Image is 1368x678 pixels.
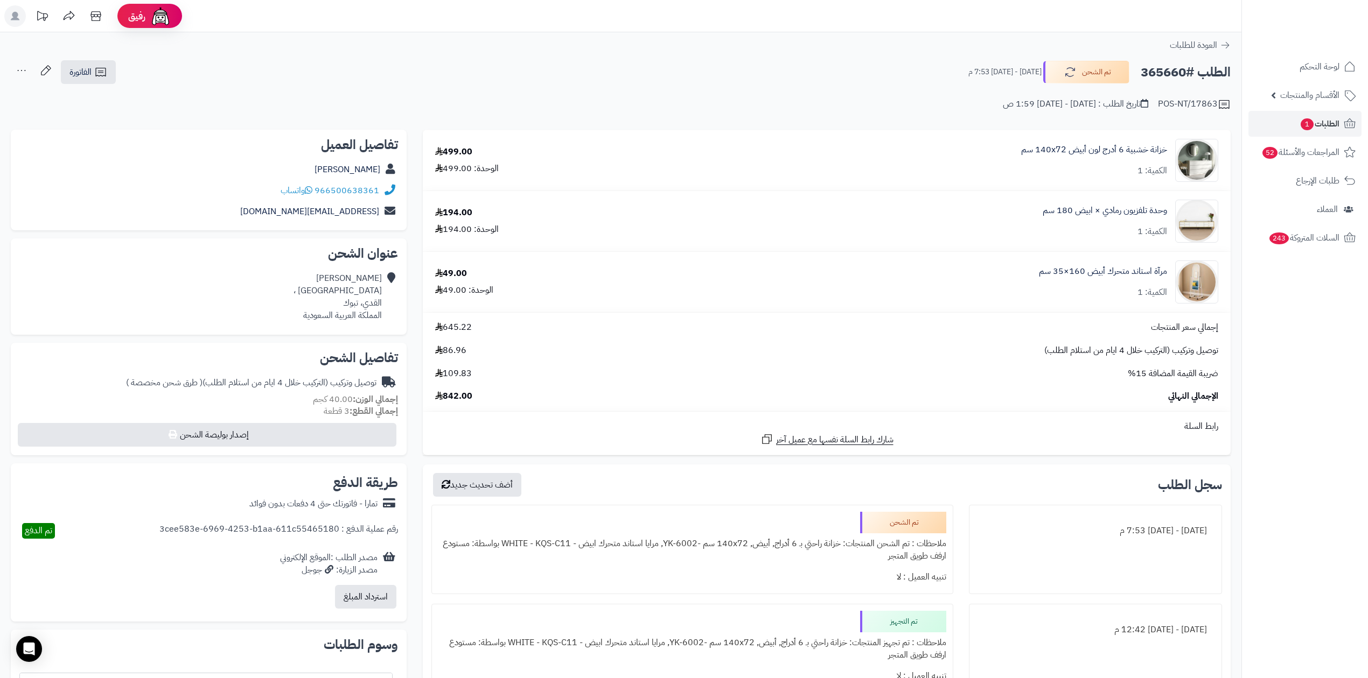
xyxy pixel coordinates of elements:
span: 109.83 [435,368,472,380]
span: 842.00 [435,390,472,402]
span: 52 [1262,147,1278,159]
span: شارك رابط السلة نفسها مع عميل آخر [776,434,894,446]
span: طلبات الإرجاع [1296,173,1339,188]
a: الفاتورة [61,60,116,84]
span: العودة للطلبات [1170,39,1217,52]
h2: طريقة الدفع [333,476,398,489]
a: السلات المتروكة243 [1248,225,1362,251]
a: [EMAIL_ADDRESS][DOMAIN_NAME] [240,205,379,218]
div: ملاحظات : تم الشحن المنتجات: خزانة راحتي بـ 6 أدراج, أبيض, ‎140x72 سم‏ -YK-6002, مرايا استاند متح... [438,533,946,567]
div: [DATE] - [DATE] 7:53 م [976,520,1215,541]
h2: تفاصيل العميل [19,138,398,151]
div: الوحدة: 499.00 [435,163,499,175]
div: ملاحظات : تم تجهيز المنتجات: خزانة راحتي بـ 6 أدراج, أبيض, ‎140x72 سم‏ -YK-6002, مرايا استاند متح... [438,632,946,666]
div: توصيل وتركيب (التركيب خلال 4 ايام من استلام الطلب) [126,377,376,389]
a: وحدة تلفزيون رمادي × ابيض 180 سم [1043,204,1167,217]
span: العملاء [1317,202,1338,217]
h3: سجل الطلب [1158,478,1222,491]
span: توصيل وتركيب (التركيب خلال 4 ايام من استلام الطلب) [1044,344,1218,357]
a: لوحة التحكم [1248,54,1362,80]
span: 86.96 [435,344,466,357]
a: شارك رابط السلة نفسها مع عميل آخر [760,433,894,446]
div: الكمية: 1 [1137,165,1167,177]
div: [DATE] - [DATE] 12:42 م [976,619,1215,640]
img: ai-face.png [150,5,171,27]
span: 645.22 [435,321,472,334]
div: تم الشحن [860,512,946,533]
small: 40.00 كجم [313,393,398,406]
a: المراجعات والأسئلة52 [1248,139,1362,165]
h2: الطلب #365660 [1141,61,1231,83]
div: مصدر الزيارة: جوجل [280,564,378,576]
span: ( طرق شحن مخصصة ) [126,376,203,389]
small: 3 قطعة [324,405,398,418]
h2: عنوان الشحن [19,247,398,260]
a: طلبات الإرجاع [1248,168,1362,194]
a: واتساب [281,184,312,197]
a: تحديثات المنصة [29,5,55,30]
span: إجمالي سعر المنتجات [1151,321,1218,334]
span: ضريبة القيمة المضافة 15% [1128,368,1218,380]
div: [PERSON_NAME] [GEOGRAPHIC_DATA] ، القدي، تبوك المملكة العربية السعودية [294,272,382,321]
span: 1 [1301,118,1314,130]
button: استرداد المبلغ [335,585,396,609]
span: الإجمالي النهائي [1168,390,1218,402]
h2: وسوم الطلبات [19,638,398,651]
div: تمارا - فاتورتك حتى 4 دفعات بدون فوائد [249,498,378,510]
div: 499.00 [435,146,472,158]
img: 1746709299-1702541934053-68567865785768-1000x1000-90x90.jpg [1176,139,1218,182]
div: 49.00 [435,267,467,280]
span: رفيق [128,10,145,23]
div: رقم عملية الدفع : 3cee583e-6969-4253-b1aa-611c55465180 [159,523,398,539]
div: تم التجهيز [860,611,946,632]
strong: إجمالي القطع: [350,405,398,418]
a: الطلبات1 [1248,111,1362,137]
a: العودة للطلبات [1170,39,1231,52]
div: POS-NT/17863 [1158,98,1231,111]
div: الوحدة: 49.00 [435,284,493,296]
div: مصدر الطلب :الموقع الإلكتروني [280,552,378,576]
a: [PERSON_NAME] [315,163,380,176]
span: السلات المتروكة [1268,230,1339,245]
div: تنبيه العميل : لا [438,567,946,588]
span: الأقسام والمنتجات [1280,88,1339,103]
h2: تفاصيل الشحن [19,351,398,364]
div: تاريخ الطلب : [DATE] - [DATE] 1:59 ص [1003,98,1148,110]
span: المراجعات والأسئلة [1261,145,1339,160]
div: رابط السلة [427,420,1226,433]
img: 1753188266-1-90x90.jpg [1176,260,1218,303]
span: لوحة التحكم [1300,59,1339,74]
a: خزانة خشبية 6 أدرج لون أبيض 140x72 سم [1021,144,1167,156]
a: مرآة استاند متحرك أبيض 160×35 سم [1039,265,1167,278]
a: 966500638361 [315,184,379,197]
div: الكمية: 1 [1137,225,1167,238]
button: تم الشحن [1043,61,1129,83]
div: الكمية: 1 [1137,286,1167,299]
span: تم الدفع [25,524,52,537]
span: الطلبات [1300,116,1339,131]
img: 1746444927-1-90x90.jpg [1176,200,1218,243]
strong: إجمالي الوزن: [353,393,398,406]
div: 194.00 [435,207,472,219]
span: الفاتورة [69,66,92,79]
button: أضف تحديث جديد [433,473,521,497]
span: 243 [1269,232,1289,244]
div: Open Intercom Messenger [16,636,42,662]
button: إصدار بوليصة الشحن [18,423,396,447]
div: الوحدة: 194.00 [435,223,499,236]
small: [DATE] - [DATE] 7:53 م [968,67,1042,77]
a: العملاء [1248,196,1362,222]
